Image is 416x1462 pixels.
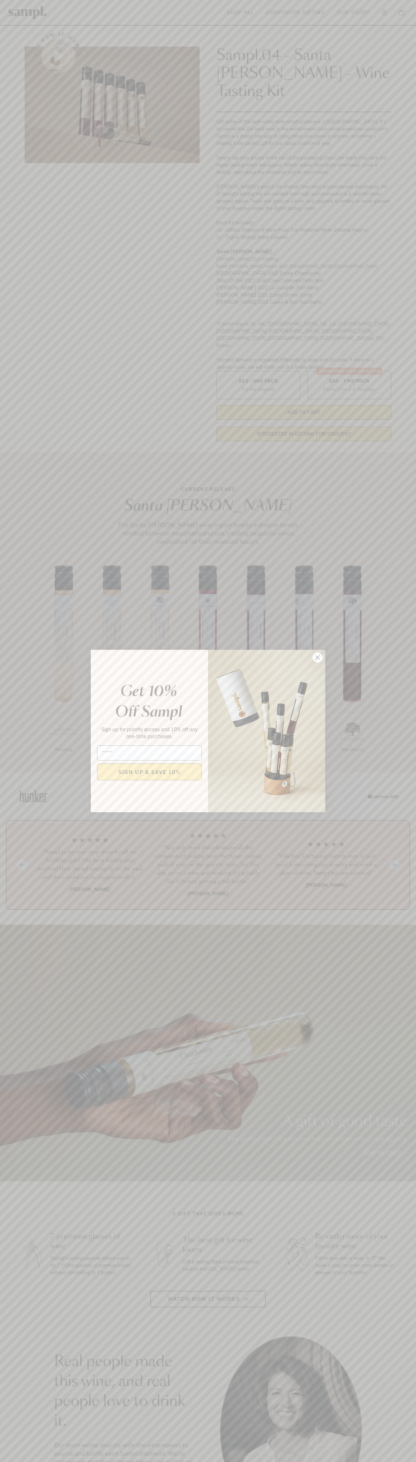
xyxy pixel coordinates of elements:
span: Sign up for priority access and 10% off any one-time purchases. [101,726,197,739]
em: Get 10% Off Sampl [115,685,182,720]
button: SIGN UP & SAVE 10% [97,763,202,780]
img: 96933287-25a1-481a-a6d8-4dd623390dc6.png [208,650,325,812]
input: Email [97,745,202,760]
button: Close dialog [312,652,323,663]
